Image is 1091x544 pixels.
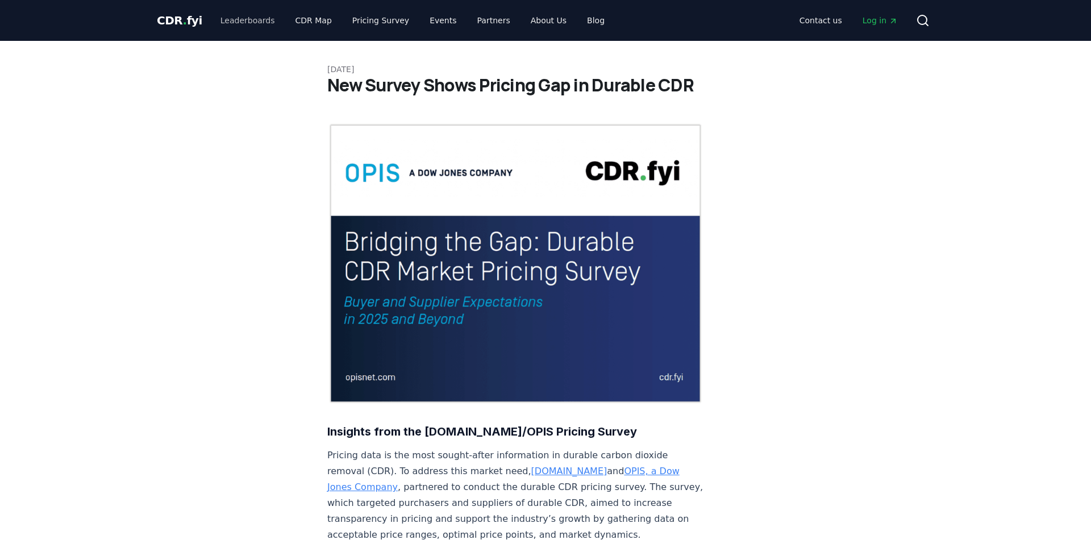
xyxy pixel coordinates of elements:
[327,425,637,438] strong: Insights from the [DOMAIN_NAME]/OPIS Pricing Survey
[468,10,519,31] a: Partners
[531,466,607,476] a: [DOMAIN_NAME]
[853,10,907,31] a: Log in
[522,10,576,31] a: About Us
[327,447,703,543] p: Pricing data is the most sought-after information in durable carbon dioxide removal (CDR). To add...
[327,64,764,75] p: [DATE]
[157,12,202,28] a: CDR.fyi
[211,10,284,31] a: Leaderboards
[183,14,187,27] span: .
[863,15,898,26] span: Log in
[578,10,614,31] a: Blog
[211,10,614,31] nav: Main
[327,123,703,404] img: blog post image
[286,10,341,31] a: CDR Map
[790,10,907,31] nav: Main
[343,10,418,31] a: Pricing Survey
[157,14,202,27] span: CDR fyi
[420,10,465,31] a: Events
[327,75,764,95] h1: New Survey Shows Pricing Gap in Durable CDR
[790,10,851,31] a: Contact us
